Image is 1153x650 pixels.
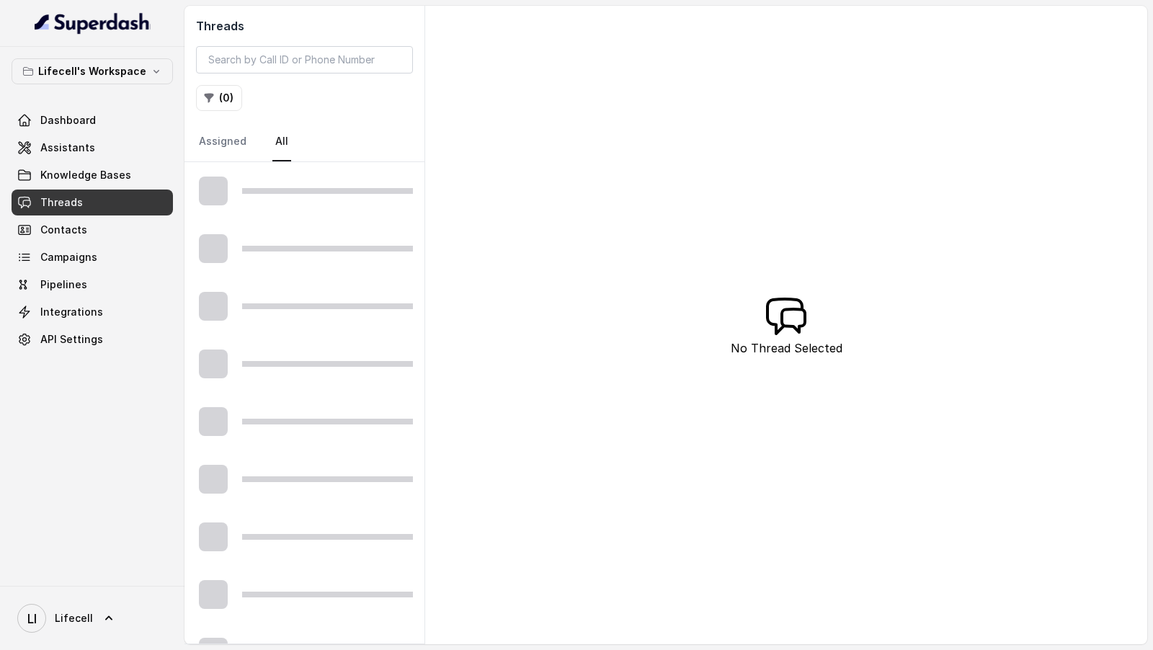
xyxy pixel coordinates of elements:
text: LI [27,611,37,626]
nav: Tabs [196,123,413,161]
input: Search by Call ID or Phone Number [196,46,413,74]
a: Dashboard [12,107,173,133]
button: (0) [196,85,242,111]
button: Lifecell's Workspace [12,58,173,84]
a: Lifecell [12,598,173,638]
span: API Settings [40,332,103,347]
a: Pipelines [12,272,173,298]
img: light.svg [35,12,151,35]
p: Lifecell's Workspace [38,63,146,80]
a: Contacts [12,217,173,243]
a: All [272,123,291,161]
a: Knowledge Bases [12,162,173,188]
span: Campaigns [40,250,97,264]
span: Dashboard [40,113,96,128]
a: Assigned [196,123,249,161]
span: Integrations [40,305,103,319]
a: API Settings [12,326,173,352]
a: Integrations [12,299,173,325]
a: Assistants [12,135,173,161]
p: No Thread Selected [731,339,842,357]
span: Assistants [40,141,95,155]
a: Threads [12,190,173,215]
h2: Threads [196,17,413,35]
span: Knowledge Bases [40,168,131,182]
span: Contacts [40,223,87,237]
a: Campaigns [12,244,173,270]
span: Pipelines [40,277,87,292]
span: Lifecell [55,611,93,625]
span: Threads [40,195,83,210]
